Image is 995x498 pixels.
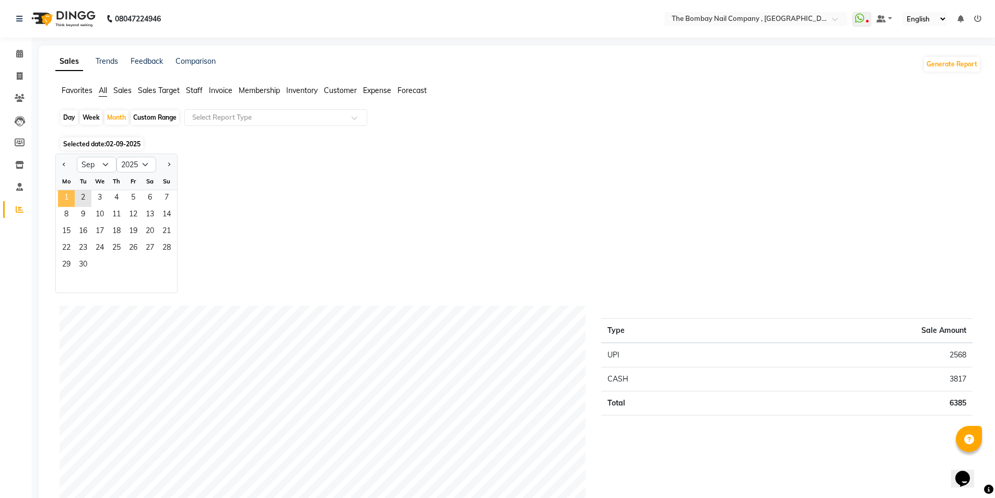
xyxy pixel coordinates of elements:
span: 7 [158,190,175,207]
div: Thursday, September 25, 2025 [108,240,125,257]
div: Sunday, September 14, 2025 [158,207,175,224]
img: logo [27,4,98,33]
span: 2 [75,190,91,207]
div: Mo [58,173,75,190]
div: Sa [142,173,158,190]
span: Favorites [62,86,92,95]
span: 30 [75,257,91,274]
div: Tuesday, September 23, 2025 [75,240,91,257]
span: 27 [142,240,158,257]
div: Su [158,173,175,190]
span: Forecast [397,86,427,95]
button: Previous month [60,156,68,173]
div: Week [80,110,102,125]
span: 8 [58,207,75,224]
div: Day [61,110,78,125]
span: 16 [75,224,91,240]
div: Tuesday, September 2, 2025 [75,190,91,207]
div: Tu [75,173,91,190]
span: 24 [91,240,108,257]
div: Tuesday, September 9, 2025 [75,207,91,224]
a: Feedback [131,56,163,66]
a: Sales [55,52,83,71]
div: Sunday, September 28, 2025 [158,240,175,257]
div: Thursday, September 11, 2025 [108,207,125,224]
span: 3 [91,190,108,207]
div: Wednesday, September 17, 2025 [91,224,108,240]
div: Friday, September 5, 2025 [125,190,142,207]
span: 26 [125,240,142,257]
div: Thursday, September 4, 2025 [108,190,125,207]
div: Fr [125,173,142,190]
span: 02-09-2025 [106,140,141,148]
span: 23 [75,240,91,257]
div: Wednesday, September 24, 2025 [91,240,108,257]
div: Month [104,110,128,125]
span: Membership [239,86,280,95]
span: Sales [113,86,132,95]
th: Type [601,319,738,343]
div: Monday, September 22, 2025 [58,240,75,257]
div: Friday, September 19, 2025 [125,224,142,240]
div: Wednesday, September 3, 2025 [91,190,108,207]
div: Saturday, September 6, 2025 [142,190,158,207]
span: 28 [158,240,175,257]
div: Monday, September 15, 2025 [58,224,75,240]
button: Next month [165,156,173,173]
span: All [99,86,107,95]
iframe: chat widget [951,456,985,488]
span: 12 [125,207,142,224]
span: Selected date: [61,137,143,150]
b: 08047224946 [115,4,161,33]
span: 10 [91,207,108,224]
div: Monday, September 29, 2025 [58,257,75,274]
td: Total [601,391,738,415]
span: 5 [125,190,142,207]
div: Monday, September 8, 2025 [58,207,75,224]
div: Th [108,173,125,190]
span: 11 [108,207,125,224]
a: Trends [96,56,118,66]
select: Select month [77,157,116,172]
th: Sale Amount [738,319,973,343]
span: Invoice [209,86,232,95]
div: Saturday, September 27, 2025 [142,240,158,257]
span: 4 [108,190,125,207]
div: Wednesday, September 10, 2025 [91,207,108,224]
span: Staff [186,86,203,95]
span: 21 [158,224,175,240]
span: Customer [324,86,357,95]
a: Comparison [175,56,216,66]
td: CASH [601,367,738,391]
div: Tuesday, September 30, 2025 [75,257,91,274]
span: Inventory [286,86,318,95]
td: UPI [601,343,738,367]
span: Sales Target [138,86,180,95]
td: 2568 [738,343,973,367]
span: 22 [58,240,75,257]
span: 13 [142,207,158,224]
div: Saturday, September 13, 2025 [142,207,158,224]
div: We [91,173,108,190]
span: 18 [108,224,125,240]
span: 6 [142,190,158,207]
select: Select year [116,157,156,172]
span: 14 [158,207,175,224]
div: Sunday, September 21, 2025 [158,224,175,240]
div: Tuesday, September 16, 2025 [75,224,91,240]
span: Expense [363,86,391,95]
span: 20 [142,224,158,240]
div: Sunday, September 7, 2025 [158,190,175,207]
div: Thursday, September 18, 2025 [108,224,125,240]
td: 3817 [738,367,973,391]
span: 9 [75,207,91,224]
div: Friday, September 26, 2025 [125,240,142,257]
div: Saturday, September 20, 2025 [142,224,158,240]
td: 6385 [738,391,973,415]
span: 1 [58,190,75,207]
span: 17 [91,224,108,240]
div: Monday, September 1, 2025 [58,190,75,207]
span: 15 [58,224,75,240]
span: 29 [58,257,75,274]
span: 19 [125,224,142,240]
